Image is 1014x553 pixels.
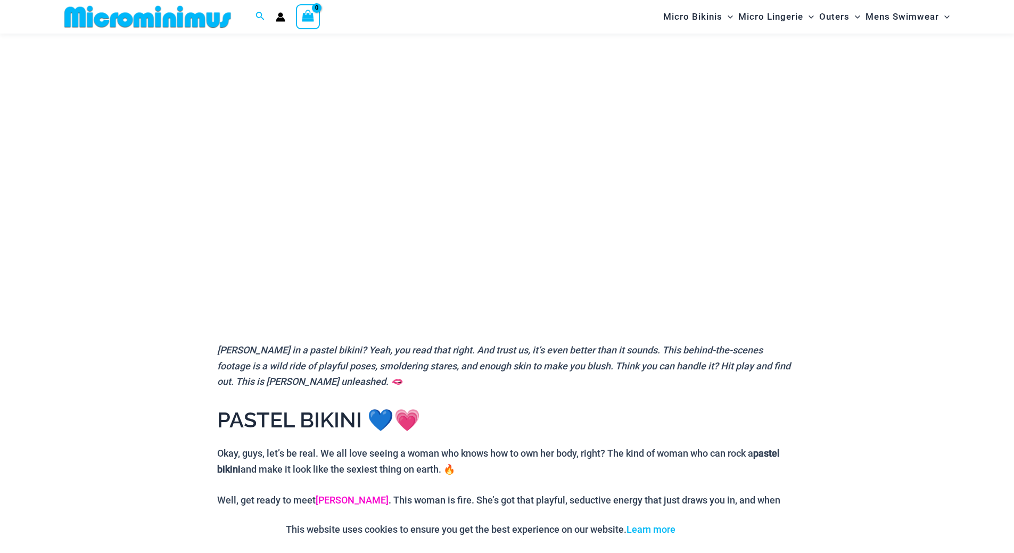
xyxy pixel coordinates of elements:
[803,3,814,30] span: Menu Toggle
[722,3,733,30] span: Menu Toggle
[296,4,320,29] a: View Shopping Cart, empty
[738,3,803,30] span: Micro Lingerie
[683,517,729,542] button: Accept
[217,492,797,524] p: Well, get ready to meet . This woman is fire. She’s got that playful, seductive energy that just ...
[819,3,850,30] span: Outers
[850,3,860,30] span: Menu Toggle
[626,524,675,535] a: Learn more
[217,405,797,435] h1: PASTEL BIKINI 💙💗
[817,3,863,30] a: OutersMenu ToggleMenu Toggle
[276,12,285,22] a: Account icon link
[661,3,736,30] a: Micro BikinisMenu ToggleMenu Toggle
[286,522,675,538] p: This website uses cookies to ensure you get the best experience on our website.
[863,3,952,30] a: Mens SwimwearMenu ToggleMenu Toggle
[663,3,722,30] span: Micro Bikinis
[255,10,265,23] a: Search icon link
[217,344,790,387] em: [PERSON_NAME] in a pastel bikini? Yeah, you read that right. And trust us, it’s even better than ...
[736,3,817,30] a: Micro LingerieMenu ToggleMenu Toggle
[60,5,235,29] img: MM SHOP LOGO FLAT
[217,445,797,477] p: Okay, guys, let’s be real. We all love seeing a woman who knows how to own her body, right? The k...
[659,2,954,32] nav: Site Navigation
[939,3,950,30] span: Menu Toggle
[217,448,780,475] strong: pastel bikini
[316,494,389,506] a: [PERSON_NAME]
[865,3,939,30] span: Mens Swimwear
